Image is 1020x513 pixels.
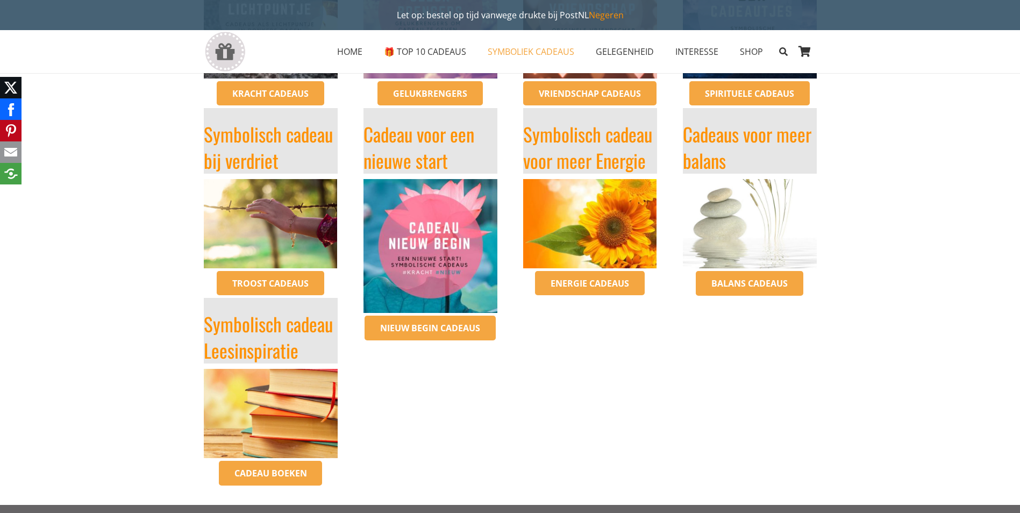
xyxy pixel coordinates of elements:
span: INTERESSE [675,46,718,58]
a: SHOPSHOP Menu [729,38,774,65]
a: symbolische-cadeaus-voor-pijnverlichting-inspirerend-winkelen [204,179,338,268]
a: Spirituele cadeaus [689,81,810,106]
span: SHOP [740,46,763,58]
a: HOMEHOME Menu [326,38,373,65]
a: inspirerende-boeken-bestellen-zingeving-spiritualiteit [204,369,338,458]
a: Kracht cadeaus [217,81,324,106]
span: Vriendschap cadeaus [539,88,641,99]
img: Cadeaus voor Verlichting bij pijn, ziekte, tegenslag - Inspirerendwinkelen.nl [204,179,338,268]
a: SYMBOLIEK CADEAUSSYMBOLIEK CADEAUS Menu [477,38,585,65]
span: Energie cadeaus [551,277,629,289]
a: Nieuw begin cadeaus [365,316,496,340]
span: Troost cadeaus [232,277,309,289]
span: SYMBOLIEK CADEAUS [488,46,574,58]
a: symbolische-cadeaus-voor-meer-energie-inspirerend-winkelen [523,179,657,268]
span: Cadeau boeken [234,467,307,479]
a: Negeren [589,9,624,21]
a: 🎁 TOP 10 CADEAUS🎁 TOP 10 CADEAUS Menu [373,38,477,65]
a: symbolische-cadeaus-voor-meditatie-mindfulness-ontspanning-inspirerend-winkelen [683,179,817,268]
span: 🎁 TOP 10 CADEAUS [384,46,466,58]
a: Symbolisch cadeau Leesinspiratie [204,310,333,364]
span: Kracht cadeaus [232,88,309,99]
img: Cadeau afscheid nieuw begin - bestel op inspirerendwinkelen.nl [363,179,497,313]
a: Troost cadeaus [217,271,324,296]
img: Symbolische cadeau voor meer energie - Inspirerendwinkelen.nl [523,179,657,268]
a: Energie cadeaus [535,271,645,296]
a: gift-box-icon-grey-inspirerendwinkelen [204,32,246,72]
a: Symbolisch cadeau voor meer Energie [523,120,652,174]
a: Winkelwagen [793,30,817,73]
span: Nieuw begin cadeaus [380,322,480,334]
a: Cadeaus voor meer balans [683,120,811,174]
a: Symbolisch cadeau bij verdriet [204,120,333,174]
a: INTERESSEINTERESSE Menu [665,38,729,65]
img: Inspirerende boeken bestellen over zingeving en spiritualiteit op inspirerendwinkelen.nl [204,369,338,458]
a: Cadeau boeken [219,461,323,486]
span: Spirituele cadeaus [705,88,794,99]
span: Gelukbrengers [393,88,467,99]
img: meditatie cadeaus met speciale betekenis - bestel op inspirerendwinkelen.nl [683,179,817,268]
a: Zoeken [774,38,793,65]
a: Vriendschap cadeaus [523,81,657,106]
a: Cadeau voor een nieuwe start [363,120,474,174]
span: HOME [337,46,362,58]
a: GELEGENHEIDGELEGENHEID Menu [585,38,665,65]
a: Gelukbrengers [377,81,483,106]
span: GELEGENHEID [596,46,654,58]
a: Balans cadeaus [696,271,803,296]
span: Balans cadeaus [711,277,788,289]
